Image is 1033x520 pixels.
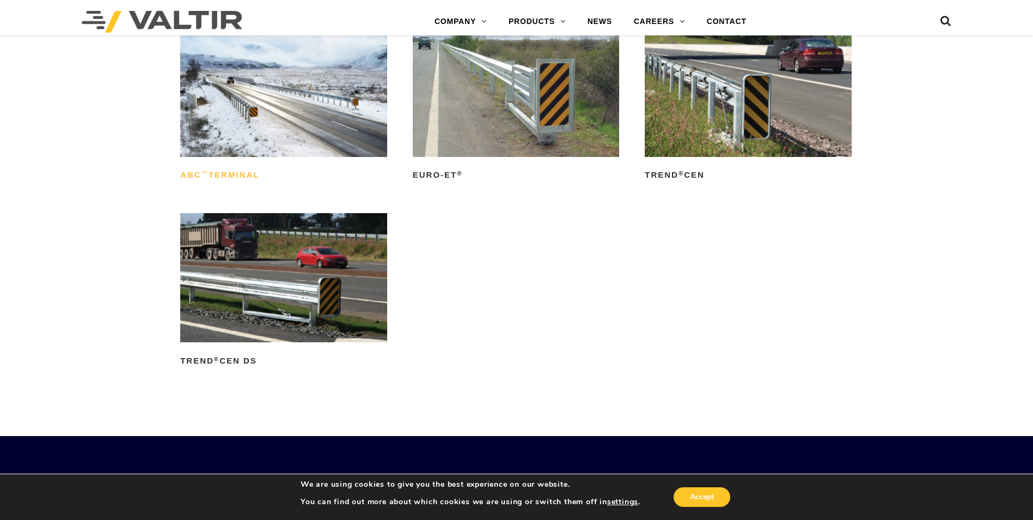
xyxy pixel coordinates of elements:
a: COMPANY [424,11,498,33]
button: settings [607,497,638,507]
a: Euro-ET® [413,27,620,184]
a: ABC™Terminal [180,27,387,184]
h2: TREND CEN [645,167,852,184]
p: We are using cookies to give you the best experience on our website. [301,480,640,489]
sup: ® [679,170,684,177]
p: You can find out more about which cookies we are using or switch them off in . [301,497,640,507]
h2: Euro-ET [413,167,620,184]
sup: ® [457,170,462,177]
a: PRODUCTS [498,11,577,33]
a: CONTACT [696,11,757,33]
button: Accept [674,487,730,507]
h2: TREND CEN DS [180,352,387,370]
sup: ™ [201,170,209,177]
img: Valtir [82,11,242,33]
a: CAREERS [623,11,696,33]
sup: ® [214,356,219,362]
a: TREND®CEN [645,27,852,184]
a: TREND®CEN DS [180,213,387,370]
h2: ABC Terminal [180,167,387,184]
a: NEWS [577,11,623,33]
